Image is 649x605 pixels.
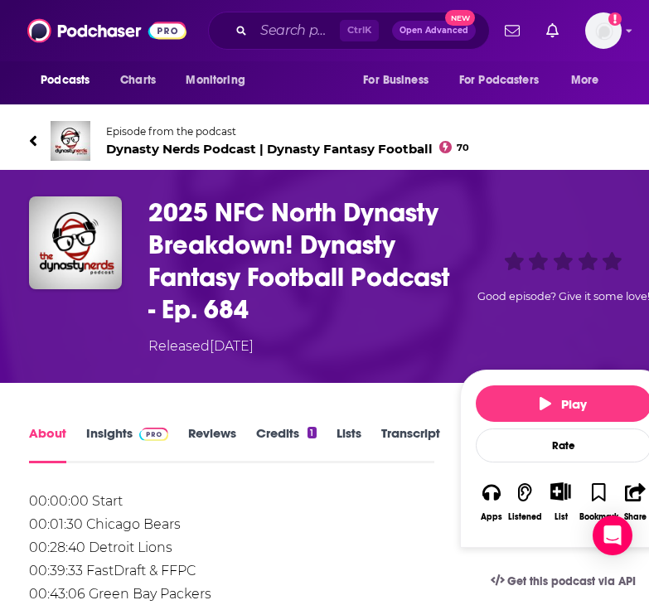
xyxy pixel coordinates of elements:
[86,425,168,463] a: InsightsPodchaser Pro
[186,69,245,92] span: Monitoring
[109,65,166,96] a: Charts
[400,27,468,35] span: Open Advanced
[476,472,507,532] button: Apps
[507,472,543,532] button: Listened
[208,12,490,50] div: Search podcasts, credits, & more...
[340,20,379,41] span: Ctrl K
[120,69,156,92] span: Charts
[337,425,361,463] a: Lists
[559,65,620,96] button: open menu
[579,512,618,522] div: Bookmark
[381,425,440,463] a: Transcript
[585,12,622,49] img: User Profile
[498,17,526,45] a: Show notifications dropdown
[106,141,469,157] span: Dynasty Nerds Podcast | Dynasty Fantasy Football
[585,12,622,49] span: Logged in as meg_reilly_edl
[29,65,111,96] button: open menu
[188,425,236,463] a: Reviews
[254,17,340,44] input: Search podcasts, credits, & more...
[363,69,429,92] span: For Business
[457,144,469,152] span: 70
[543,472,579,532] div: Show More ButtonList
[27,15,186,46] img: Podchaser - Follow, Share and Rate Podcasts
[41,69,90,92] span: Podcasts
[148,196,453,326] h1: 2025 NFC North Dynasty Breakdown! Dynasty Fantasy Football Podcast - Ep. 684
[540,17,565,45] a: Show notifications dropdown
[624,512,647,522] div: Share
[51,121,90,161] img: Dynasty Nerds Podcast | Dynasty Fantasy Football
[351,65,449,96] button: open menu
[29,425,66,463] a: About
[608,12,622,26] svg: Add a profile image
[139,428,168,441] img: Podchaser Pro
[579,472,619,532] button: Bookmark
[544,482,578,501] button: Show More Button
[593,515,632,555] div: Open Intercom Messenger
[571,69,599,92] span: More
[508,512,542,522] div: Listened
[540,396,587,412] span: Play
[445,10,475,26] span: New
[448,65,563,96] button: open menu
[585,12,622,49] button: Show profile menu
[29,196,122,289] img: 2025 NFC North Dynasty Breakdown! Dynasty Fantasy Football Podcast - Ep. 684
[308,427,316,438] div: 1
[392,21,476,41] button: Open AdvancedNew
[507,574,636,588] span: Get this podcast via API
[106,125,469,138] span: Episode from the podcast
[256,425,316,463] a: Credits1
[148,336,254,356] div: Released [DATE]
[555,511,568,522] div: List
[481,512,502,522] div: Apps
[459,69,539,92] span: For Podcasters
[174,65,266,96] button: open menu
